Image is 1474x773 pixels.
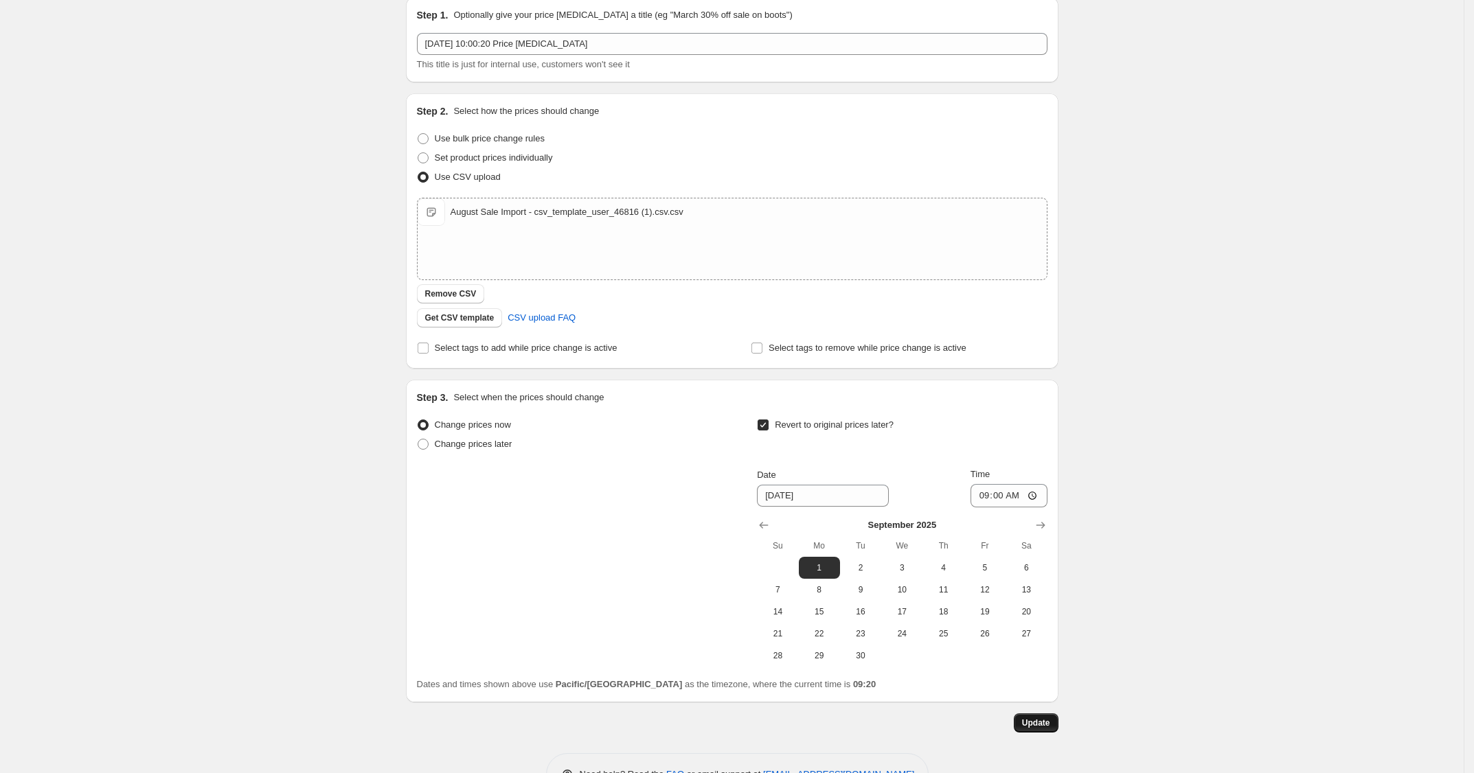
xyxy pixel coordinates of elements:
input: 12:00 [971,484,1047,507]
button: Show next month, October 2025 [1031,516,1050,535]
input: 8/15/2025 [757,485,889,507]
span: Update [1022,717,1050,728]
span: 15 [804,606,835,617]
span: 19 [970,606,1000,617]
h2: Step 3. [417,391,449,404]
button: Show previous month, August 2025 [754,516,773,535]
button: Friday September 5 2025 [964,557,1006,579]
span: 5 [970,562,1000,573]
input: 30% off holiday sale [417,33,1047,55]
th: Wednesday [881,535,922,557]
span: 14 [762,606,793,617]
button: Monday September 1 2025 [799,557,840,579]
span: 9 [846,584,876,595]
button: Tuesday September 16 2025 [840,601,881,623]
span: We [887,540,917,551]
span: 6 [1011,562,1041,573]
span: 22 [804,628,835,639]
button: Monday September 15 2025 [799,601,840,623]
th: Monday [799,535,840,557]
span: Su [762,540,793,551]
button: Wednesday September 10 2025 [881,579,922,601]
button: Sunday September 14 2025 [757,601,798,623]
button: Get CSV template [417,308,503,327]
span: 7 [762,584,793,595]
span: 11 [928,584,958,595]
button: Friday September 19 2025 [964,601,1006,623]
b: Pacific/[GEOGRAPHIC_DATA] [556,679,682,689]
span: 13 [1011,584,1041,595]
button: Sunday September 21 2025 [757,623,798,645]
span: Revert to original prices later? [775,419,894,430]
span: Select tags to add while price change is active [435,343,617,353]
span: 17 [887,606,917,617]
button: Saturday September 20 2025 [1006,601,1047,623]
span: This title is just for internal use, customers won't see it [417,59,630,69]
button: Wednesday September 24 2025 [881,623,922,645]
span: Use bulk price change rules [435,133,545,143]
th: Thursday [922,535,964,557]
button: Wednesday September 17 2025 [881,601,922,623]
span: Mo [804,540,835,551]
span: 21 [762,628,793,639]
button: Tuesday September 23 2025 [840,623,881,645]
span: 24 [887,628,917,639]
span: 23 [846,628,876,639]
span: Change prices now [435,419,511,430]
button: Sunday September 28 2025 [757,645,798,667]
span: Time [971,469,990,479]
th: Friday [964,535,1006,557]
p: Optionally give your price [MEDICAL_DATA] a title (eg "March 30% off sale on boots") [453,8,792,22]
h2: Step 2. [417,104,449,118]
span: Set product prices individually [435,152,553,163]
span: 28 [762,650,793,661]
span: 29 [804,650,835,661]
button: Friday September 26 2025 [964,623,1006,645]
span: 4 [928,562,958,573]
span: Get CSV template [425,312,495,323]
p: Select how the prices should change [453,104,599,118]
button: Monday September 8 2025 [799,579,840,601]
button: Tuesday September 2 2025 [840,557,881,579]
span: 27 [1011,628,1041,639]
span: Fr [970,540,1000,551]
button: Thursday September 25 2025 [922,623,964,645]
span: 8 [804,584,835,595]
span: CSV upload FAQ [508,311,576,325]
span: 16 [846,606,876,617]
span: Dates and times shown above use as the timezone, where the current time is [417,679,876,689]
div: August Sale Import - csv_template_user_46816 (1).csv.csv [451,205,683,219]
button: Thursday September 11 2025 [922,579,964,601]
span: 2 [846,562,876,573]
button: Monday September 22 2025 [799,623,840,645]
span: 26 [970,628,1000,639]
p: Select when the prices should change [453,391,604,404]
button: Thursday September 4 2025 [922,557,964,579]
button: Monday September 29 2025 [799,645,840,667]
a: CSV upload FAQ [499,307,584,329]
span: Select tags to remove while price change is active [769,343,966,353]
span: Remove CSV [425,288,477,299]
button: Remove CSV [417,284,485,303]
button: Saturday September 13 2025 [1006,579,1047,601]
span: 12 [970,584,1000,595]
th: Sunday [757,535,798,557]
span: Th [928,540,958,551]
span: 3 [887,562,917,573]
h2: Step 1. [417,8,449,22]
span: 30 [846,650,876,661]
button: Update [1014,713,1058,732]
button: Saturday September 6 2025 [1006,557,1047,579]
span: 25 [928,628,958,639]
button: Thursday September 18 2025 [922,601,964,623]
span: 18 [928,606,958,617]
span: Tu [846,540,876,551]
span: Change prices later [435,439,512,449]
button: Saturday September 27 2025 [1006,623,1047,645]
span: Date [757,470,775,480]
span: 1 [804,562,835,573]
th: Tuesday [840,535,881,557]
th: Saturday [1006,535,1047,557]
span: 20 [1011,606,1041,617]
button: Tuesday September 30 2025 [840,645,881,667]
